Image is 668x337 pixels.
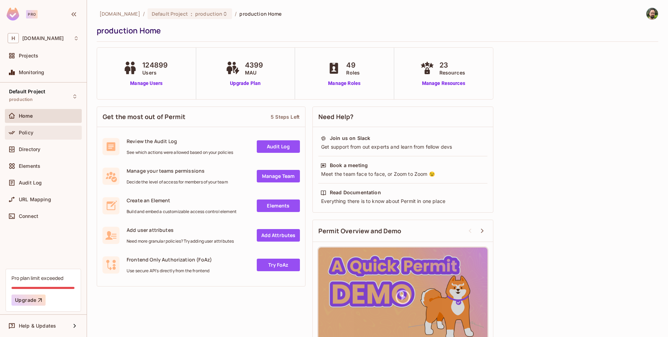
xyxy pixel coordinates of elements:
[100,10,140,17] span: the active workspace
[22,36,64,41] span: Workspace: honeycombinsurance.com
[26,10,38,18] div: Pro
[439,69,465,76] span: Resources
[235,10,237,17] li: /
[318,112,354,121] span: Need Help?
[9,97,33,102] span: production
[320,198,485,205] div: Everything there is to know about Permit in one place
[257,140,300,153] a: Audit Log
[419,80,469,87] a: Manage Resources
[346,60,360,70] span: 49
[257,259,300,271] a: Try FoAz
[9,89,45,94] span: Default Project
[19,197,51,202] span: URL Mapping
[19,113,33,119] span: Home
[318,227,401,235] span: Permit Overview and Demo
[127,227,234,233] span: Add user attributes
[346,69,360,76] span: Roles
[103,112,185,121] span: Get the most out of Permit
[19,323,56,329] span: Help & Updates
[19,53,38,58] span: Projects
[271,113,300,120] div: 5 Steps Left
[257,170,300,182] a: Manage Team
[320,143,485,150] div: Get support from out experts and learn from fellow devs
[646,8,658,19] img: Dean Blachman
[19,213,38,219] span: Connect
[127,138,233,144] span: Review the Audit Log
[245,69,263,76] span: MAU
[127,150,233,155] span: See which actions were allowed based on your policies
[439,60,465,70] span: 23
[257,199,300,212] a: Elements
[195,10,222,17] span: production
[127,179,228,185] span: Decide the level of access for members of your team
[142,60,168,70] span: 124899
[127,197,237,204] span: Create an Element
[142,69,168,76] span: Users
[11,295,46,306] button: Upgrade
[19,70,45,75] span: Monitoring
[7,8,19,21] img: SReyMgAAAABJRU5ErkJggg==
[190,11,193,17] span: :
[127,268,212,274] span: Use secure API's directly from the frontend
[127,238,234,244] span: Need more granular policies? Try adding user attributes
[19,147,40,152] span: Directory
[224,80,267,87] a: Upgrade Plan
[320,171,485,178] div: Meet the team face to face, or Zoom to Zoom 😉
[19,130,33,135] span: Policy
[8,33,19,43] span: H
[97,25,655,36] div: production Home
[245,60,263,70] span: 4399
[127,209,237,214] span: Build and embed a customizable access control element
[325,80,363,87] a: Manage Roles
[152,10,188,17] span: Default Project
[19,163,40,169] span: Elements
[19,180,42,186] span: Audit Log
[143,10,145,17] li: /
[127,256,212,263] span: Frontend Only Authorization (FoAz)
[239,10,281,17] span: production Home
[127,167,228,174] span: Manage your teams permissions
[330,135,370,142] div: Join us on Slack
[257,229,300,242] a: Add Attrbutes
[121,80,171,87] a: Manage Users
[11,275,63,281] div: Pro plan limit exceeded
[330,189,381,196] div: Read Documentation
[330,162,368,169] div: Book a meeting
